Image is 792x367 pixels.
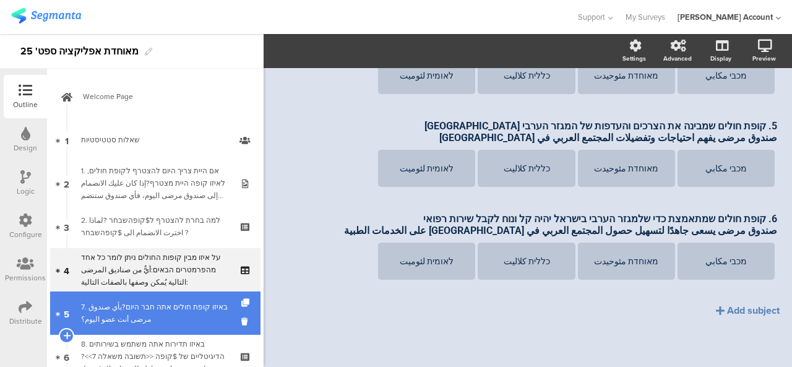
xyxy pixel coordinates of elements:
[380,256,473,266] div: לאומית لئوميت
[278,213,777,225] p: 6. קופת חולים שמתאמצת כדי שלמגזר הערבי בישראל יהיה קל ונוח לקבל שירות רפואי
[64,350,69,363] span: 6
[622,54,646,63] div: Settings
[679,256,773,266] div: מכבי مكابي
[679,163,773,173] div: מכבי مكابي
[65,133,69,147] span: 1
[64,263,69,277] span: 4
[20,41,139,61] div: מאוחדת אפליקציה ספט' 25
[580,163,673,173] div: מאוחדת مئوحيدت
[9,229,42,240] div: Configure
[81,214,229,239] div: 2. למה בחרת להצטרף ל$קופהשבחר ?لماذا اخترت الانضمام الى $קופהשבחר ?
[14,142,37,153] div: Design
[64,220,69,233] span: 3
[480,71,573,80] div: כללית كلاليت
[278,120,777,132] p: 5. קופת חולים שמבינה את הצרכים והעדפות של המגזר הערבי [GEOGRAPHIC_DATA]
[50,118,260,162] a: 1 שאלות סטטיסטיות
[13,99,38,110] div: Outline
[678,11,773,23] div: [PERSON_NAME] Account
[380,163,473,173] div: לאומית لئوميت
[380,71,473,80] div: לאומית لئوميت
[580,256,673,266] div: מאוחדת مئوحيدت
[278,225,777,236] p: صندوق مرضى يسعى جاهدًا لتسهيل حصول المجتمع العربي في [GEOGRAPHIC_DATA] على الخدمات الطبية
[81,251,229,288] div: על איזו מבין קופות החולים ניתן לומר כל אחד מהפרמטרים הבאים:أيٌّ من صناديق المرضى التالية يُمكن وص...
[81,134,229,146] div: שאלות סטטיסטיות
[480,163,573,173] div: כללית كلاليت
[5,272,46,283] div: Permissions
[727,303,780,317] div: Add subject
[81,165,229,202] div: 1. אם היית צריך היום להצטרף לקופת חולים, לאיזו קופה היית מצטרף?إذا كان عليك الانضمام إلى صندوق مر...
[17,186,35,197] div: Logic
[64,176,69,190] span: 2
[50,205,260,248] a: 3 2. למה בחרת להצטרף ל$קופהשבחר ?لماذا اخترت الانضمام الى $קופהשבחר ?
[50,291,260,335] a: 5 7. באיזו קופת חולים אתה חבר היום?بأي صندوق مرضى أنت عضو اليوم؟
[83,90,241,103] span: Welcome Page
[50,248,260,291] a: 4 על איזו מבין קופות החולים ניתן לומר כל אחד מהפרמטרים הבאים:أيٌّ من صناديق المرضى التالية يُمكن ...
[578,11,605,23] span: Support
[752,54,776,63] div: Preview
[64,306,69,320] span: 5
[278,132,777,144] p: صندوق مرضى يفهم احتياجات وتفضيلات المجتمع العربي في [GEOGRAPHIC_DATA]
[50,162,260,205] a: 2 1. אם היית צריך היום להצטרף לקופת חולים, לאיזו קופה היית מצטרף?إذا كان عليك الانضمام إلى صندوق ...
[241,299,252,307] i: Duplicate
[9,316,42,327] div: Distribute
[241,316,252,327] i: Delete
[81,301,229,326] div: 7. באיזו קופת חולים אתה חבר היום?بأي صندوق مرضى أنت عضو اليوم؟
[716,303,780,317] button: Add subject
[480,256,573,266] div: כללית كلاليت
[11,8,81,24] img: segmanta logo
[580,71,673,80] div: מאוחדת مئوحيدت
[710,54,731,63] div: Display
[663,54,692,63] div: Advanced
[50,75,260,118] a: Welcome Page
[679,71,773,80] div: מכבי مكابي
